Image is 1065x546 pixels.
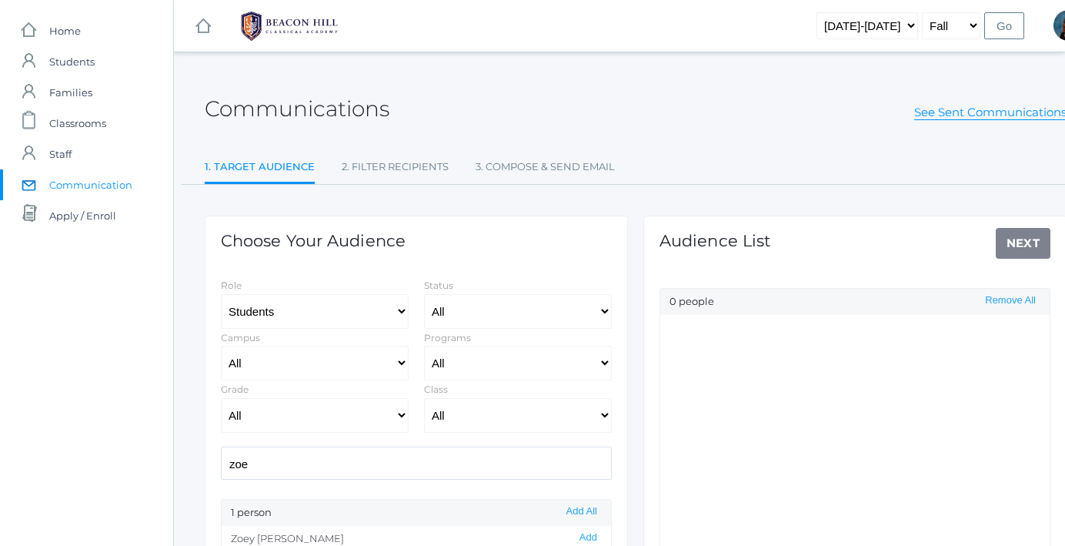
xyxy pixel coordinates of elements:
span: Apply / Enroll [49,200,116,231]
label: Role [221,280,242,291]
h2: Communications [205,97,389,121]
span: Classrooms [49,108,106,139]
h1: Audience List [659,232,771,250]
label: Class [424,384,448,395]
span: Home [49,15,81,46]
label: Status [424,280,453,291]
span: Staff [49,139,72,169]
span: Students [49,46,95,77]
a: 1. Target Audience [205,152,315,185]
div: 1 person [222,500,611,526]
button: Add All [562,505,602,518]
span: Communication [49,169,132,200]
span: Families [49,77,92,108]
button: Remove All [980,294,1040,307]
a: 3. Compose & Send Email [476,152,615,183]
input: Go [984,12,1024,39]
img: 1_BHCALogos-05.png [232,7,347,45]
input: Filter by name [221,447,612,480]
h1: Choose Your Audience [221,232,406,250]
button: Add [575,531,602,544]
label: Campus [221,332,260,343]
a: 2. Filter Recipients [342,152,449,183]
label: Grade [221,384,249,395]
label: Programs [424,332,471,343]
div: 0 people [660,289,1050,315]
